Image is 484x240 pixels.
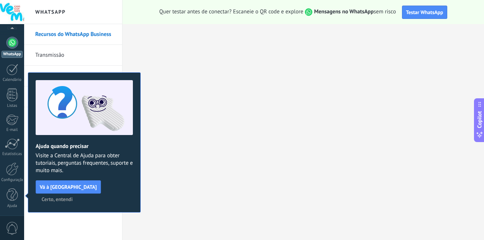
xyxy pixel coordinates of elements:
[36,180,101,194] button: Vá à [GEOGRAPHIC_DATA]
[159,8,396,16] span: Quer testar antes de conectar? Escaneie o QR code e explore sem risco
[36,143,133,150] h2: Ajuda quando precisar
[1,78,23,82] div: Calendário
[38,194,76,205] button: Certo, entendi
[402,6,447,19] button: Testar WhatsApp
[1,152,23,157] div: Estatísticas
[42,197,73,202] span: Certo, entendi
[24,66,122,86] li: Modelos
[476,111,483,128] span: Copilot
[35,66,115,86] a: Modelos
[24,24,122,45] li: Recursos do WhatsApp Business
[406,9,443,16] span: Testar WhatsApp
[40,184,97,190] span: Vá à [GEOGRAPHIC_DATA]
[24,45,122,66] li: Transmissão
[1,178,23,183] div: Configurações
[1,51,23,58] div: WhatsApp
[314,8,374,15] strong: Mensagens no WhatsApp
[1,103,23,108] div: Listas
[1,204,23,208] div: Ajuda
[1,128,23,132] div: E-mail
[35,24,115,45] a: Recursos do WhatsApp Business
[35,45,115,66] a: Transmissão
[36,152,133,174] span: Visite a Central de Ajuda para obter tutoriais, perguntas frequentes, suporte e muito mais.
